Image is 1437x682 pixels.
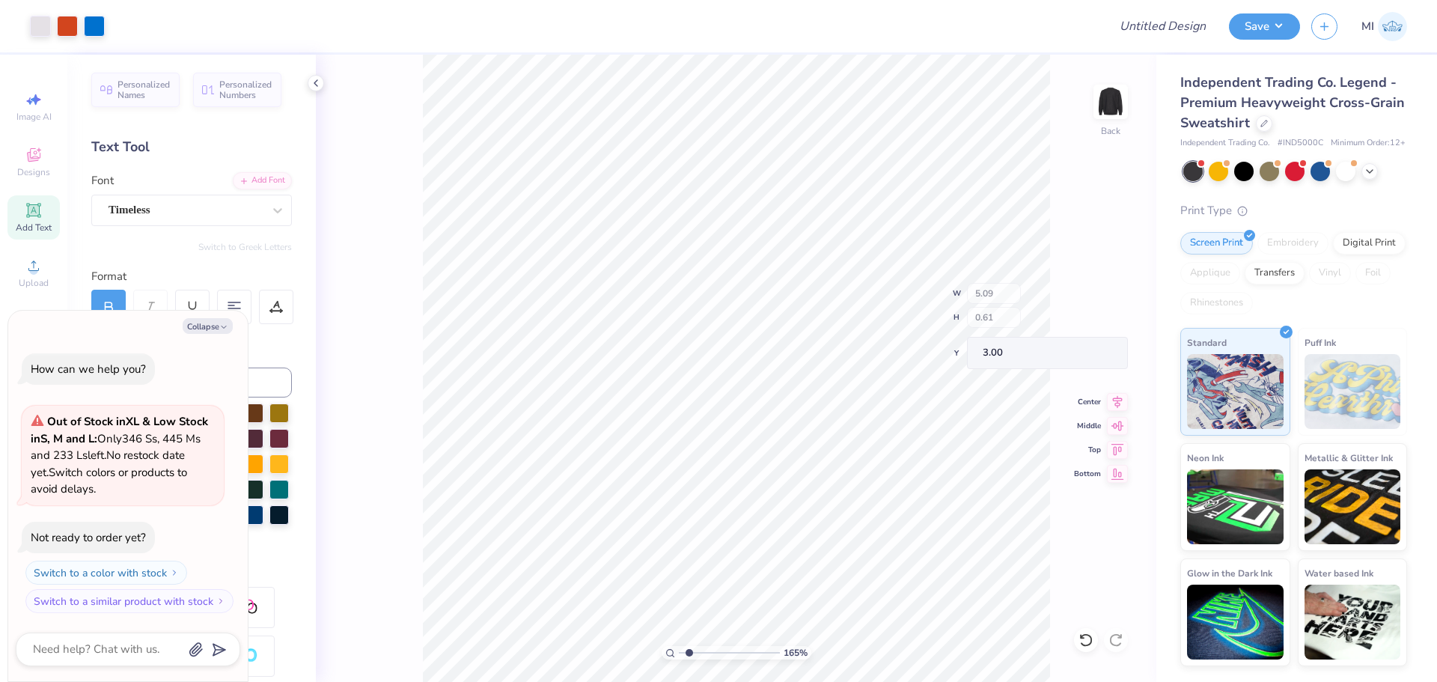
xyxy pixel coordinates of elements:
div: Back [1101,124,1120,138]
div: Digital Print [1333,232,1406,255]
img: Back [1096,87,1126,117]
div: Text Tool [91,137,292,157]
div: Not ready to order yet? [31,530,146,545]
span: Upload [19,277,49,289]
img: Puff Ink [1305,354,1401,429]
span: Center [1074,397,1101,407]
span: Top [1074,445,1101,455]
span: Glow in the Dark Ink [1187,565,1272,581]
div: Format [91,268,293,285]
div: Embroidery [1257,232,1328,255]
span: MI [1361,18,1374,35]
span: Personalized Numbers [219,79,272,100]
div: Screen Print [1180,232,1253,255]
div: How can we help you? [31,362,146,377]
button: Switch to a color with stock [25,561,187,585]
span: Add Text [16,222,52,234]
div: Foil [1355,262,1391,284]
strong: Out of Stock in XL [47,414,142,429]
img: Metallic & Glitter Ink [1305,469,1401,544]
span: Puff Ink [1305,335,1336,350]
span: Bottom [1074,469,1101,479]
img: Switch to a color with stock [170,568,179,577]
div: Print Type [1180,202,1407,219]
img: Ma. Isabella Adad [1378,12,1407,41]
span: Independent Trading Co. [1180,137,1270,150]
div: Vinyl [1309,262,1351,284]
button: Collapse [183,318,233,334]
span: Only 346 Ss, 445 Ms and 233 Ls left. Switch colors or products to avoid delays. [31,414,208,496]
button: Switch to Greek Letters [198,241,292,253]
strong: & Low Stock in S, M and L : [31,414,208,446]
label: Font [91,172,114,189]
button: Switch to a similar product with stock [25,589,234,613]
img: Glow in the Dark Ink [1187,585,1284,660]
div: Transfers [1245,262,1305,284]
span: # IND5000C [1278,137,1323,150]
span: 165 % [784,646,808,660]
span: No restock date yet. [31,448,185,480]
img: Standard [1187,354,1284,429]
span: Designs [17,166,50,178]
div: Rhinestones [1180,292,1253,314]
button: Save [1229,13,1300,40]
img: Neon Ink [1187,469,1284,544]
span: Independent Trading Co. Legend - Premium Heavyweight Cross-Grain Sweatshirt [1180,73,1405,132]
input: Untitled Design [1108,11,1218,41]
span: Minimum Order: 12 + [1331,137,1406,150]
img: Water based Ink [1305,585,1401,660]
div: Applique [1180,262,1240,284]
span: Water based Ink [1305,565,1373,581]
span: Standard [1187,335,1227,350]
img: Switch to a similar product with stock [216,597,225,606]
span: Personalized Names [118,79,171,100]
span: Neon Ink [1187,450,1224,466]
span: Image AI [16,111,52,123]
span: Middle [1074,421,1101,431]
span: Metallic & Glitter Ink [1305,450,1393,466]
a: MI [1361,12,1407,41]
div: Add Font [233,172,292,189]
